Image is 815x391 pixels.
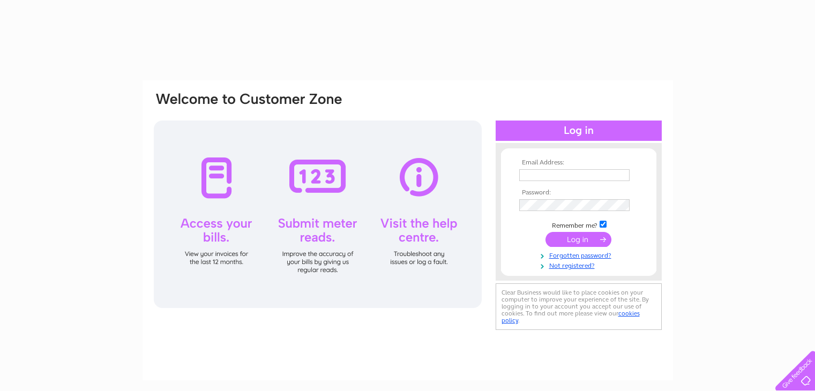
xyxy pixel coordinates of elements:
a: Not registered? [519,260,641,270]
div: Clear Business would like to place cookies on your computer to improve your experience of the sit... [496,283,662,330]
td: Remember me? [517,219,641,230]
input: Submit [545,232,611,247]
a: Forgotten password? [519,250,641,260]
th: Password: [517,189,641,197]
th: Email Address: [517,159,641,167]
a: cookies policy [502,310,640,324]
